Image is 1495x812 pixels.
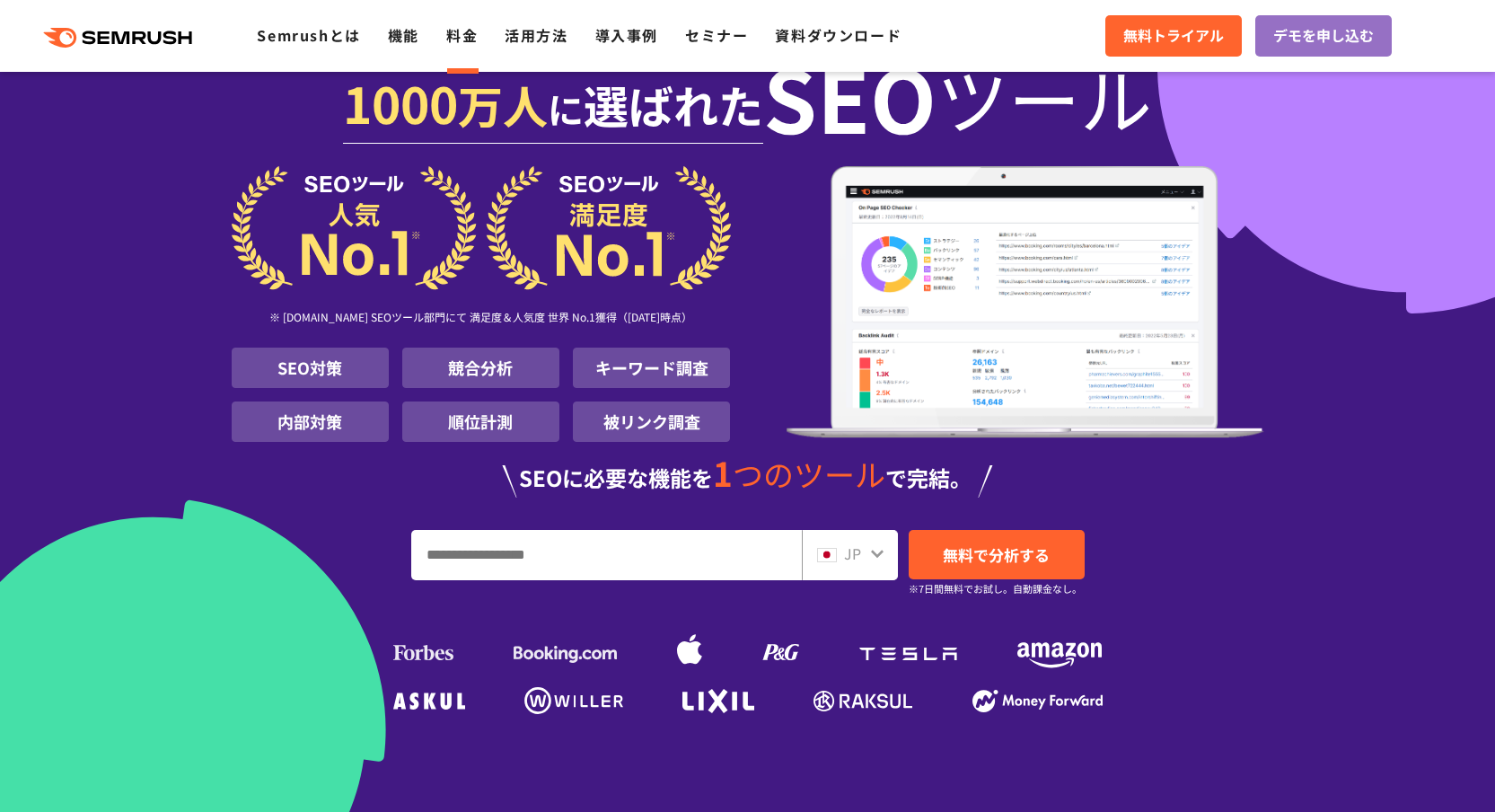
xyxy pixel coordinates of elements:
span: 選ばれた [584,72,763,137]
a: 導入事例 [595,24,658,46]
span: ツール [937,61,1152,133]
span: JP [844,543,861,564]
li: 競合分析 [402,348,559,388]
a: Semrushとは [257,24,360,46]
a: 料金 [446,24,478,46]
span: デモを申し込む [1273,24,1374,48]
li: 被リンク調査 [573,402,730,442]
div: ※ [DOMAIN_NAME] SEOツール部門にて 満足度＆人気度 世界 No.1獲得（[DATE]時点） [232,290,731,348]
a: デモを申し込む [1255,15,1392,57]
span: 1 [713,448,733,497]
span: 万人 [458,72,548,137]
span: に [548,83,584,135]
li: SEO対策 [232,348,389,388]
a: 無料トライアル [1105,15,1242,57]
li: 内部対策 [232,402,389,442]
input: URL、キーワードを入力してください [412,531,801,579]
small: ※7日間無料でお試し。自動課金なし。 [909,580,1082,597]
span: で完結。 [885,462,972,493]
span: 1000 [343,66,458,138]
li: 順位計測 [402,402,559,442]
a: セミナー [685,24,748,46]
li: キーワード調査 [573,348,730,388]
span: 無料で分析する [943,543,1050,566]
div: SEOに必要な機能を [232,456,1264,498]
span: 無料トライアル [1123,24,1224,48]
span: SEO [763,61,937,133]
a: 機能 [388,24,419,46]
a: 資料ダウンロード [775,24,901,46]
a: 無料で分析する [909,530,1085,579]
a: 活用方法 [505,24,567,46]
span: つのツール [733,452,885,496]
